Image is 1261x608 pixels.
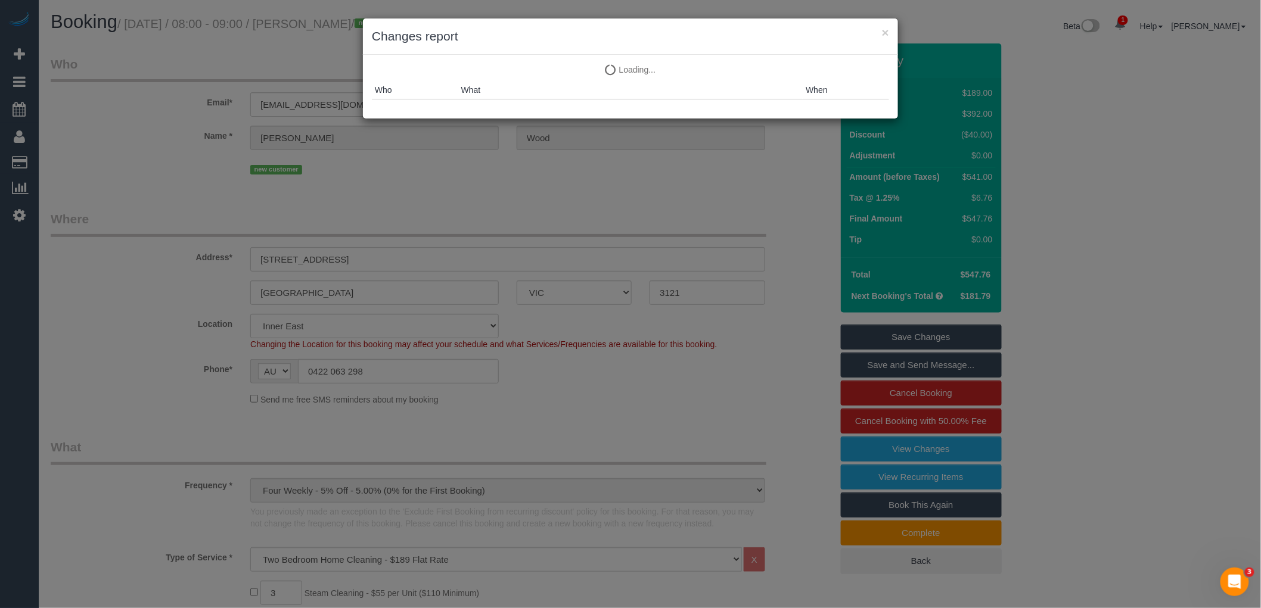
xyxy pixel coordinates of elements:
th: When [803,81,889,99]
p: Loading... [372,64,889,76]
th: What [458,81,803,99]
button: × [882,26,889,39]
iframe: Intercom live chat [1220,568,1249,596]
h3: Changes report [372,27,889,45]
span: 3 [1245,568,1254,577]
sui-modal: Changes report [363,18,898,119]
th: Who [372,81,458,99]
